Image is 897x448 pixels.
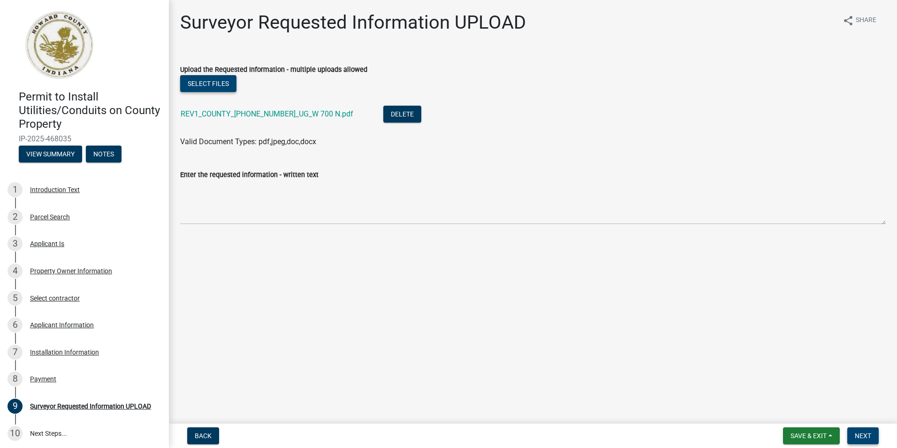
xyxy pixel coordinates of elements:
button: Back [187,427,219,444]
div: Parcel Search [30,214,70,220]
div: 5 [8,291,23,306]
span: Back [195,432,212,440]
a: REV1_COUNTY_[PHONE_NUMBER]_UG_W 700 N.pdf [181,109,353,118]
label: Upload the Requested Information - multiple uploads allowed [180,67,367,73]
div: 10 [8,426,23,441]
div: Surveyor Requested Information UPLOAD [30,403,151,409]
div: 7 [8,345,23,360]
div: 2 [8,209,23,224]
div: 6 [8,317,23,332]
span: Valid Document Types: pdf,jpeg,doc,docx [180,137,316,146]
div: Payment [30,376,56,382]
div: 3 [8,236,23,251]
span: Save & Exit [791,432,827,440]
button: shareShare [835,11,884,30]
wm-modal-confirm: Notes [86,151,122,159]
div: Applicant Information [30,322,94,328]
span: Next [855,432,871,440]
div: Applicant Is [30,240,64,247]
wm-modal-confirm: Delete Document [383,110,421,119]
button: Notes [86,146,122,162]
i: share [843,15,854,26]
button: Select files [180,75,236,92]
button: Save & Exit [783,427,840,444]
div: 8 [8,371,23,386]
div: Property Owner Information [30,268,112,274]
div: 1 [8,182,23,197]
div: 9 [8,399,23,414]
h1: Surveyor Requested Information UPLOAD [180,11,526,34]
wm-modal-confirm: Summary [19,151,82,159]
button: Delete [383,106,421,123]
div: 4 [8,263,23,278]
button: Next [847,427,879,444]
img: Howard County, Indiana [19,10,99,80]
div: Introduction Text [30,186,80,193]
span: Share [856,15,876,26]
h4: Permit to Install Utilities/Conduits on County Property [19,90,161,131]
span: IP-2025-468035 [19,134,150,143]
label: Enter the requested information - written text [180,172,319,178]
div: Select contractor [30,295,80,301]
div: Installation Information [30,349,99,355]
button: View Summary [19,146,82,162]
